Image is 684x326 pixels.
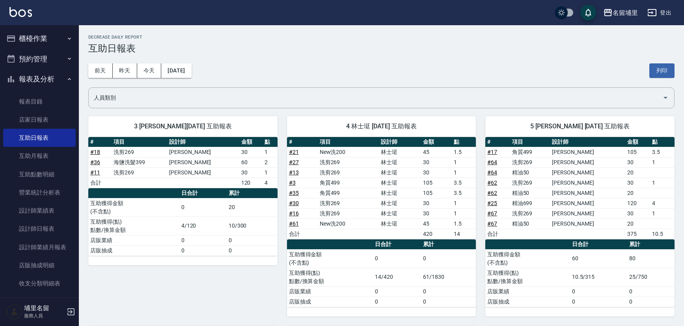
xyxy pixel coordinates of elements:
h5: 埔里名留 [24,304,64,312]
a: #16 [289,210,299,217]
td: [PERSON_NAME] [550,219,625,229]
th: 點 [650,137,675,147]
td: 精油50 [510,188,550,198]
td: 角質499 [318,188,379,198]
td: 30 [239,147,263,157]
td: 0 [373,296,421,307]
button: save [580,5,596,20]
table: a dense table [88,137,278,188]
td: [PERSON_NAME] [167,147,239,157]
a: #27 [289,159,299,165]
td: 14 [452,229,476,239]
td: 1.5 [452,219,476,229]
a: #67 [487,210,497,217]
td: 1 [650,178,675,188]
td: 60 [570,249,627,268]
td: 洗剪269 [112,147,167,157]
table: a dense table [88,188,278,256]
span: 4 林士珽 [DATE] 互助報表 [296,122,467,130]
td: 林士珽 [379,167,421,178]
td: 0 [570,286,627,296]
button: [DATE] [161,63,191,78]
th: 金額 [625,137,650,147]
a: #36 [90,159,100,165]
td: 林士珽 [379,198,421,208]
td: 45 [421,147,452,157]
td: 洗剪269 [510,157,550,167]
a: #62 [487,190,497,196]
table: a dense table [287,239,476,307]
th: 項目 [510,137,550,147]
td: 30 [421,208,452,219]
td: 店販抽成 [287,296,373,307]
td: 合計 [485,229,510,239]
a: 店販抽成明細 [3,256,76,274]
td: [PERSON_NAME] [167,157,239,167]
td: 105 [421,188,452,198]
td: 4 [263,178,278,188]
td: 1 [452,208,476,219]
td: 合計 [88,178,112,188]
img: Logo [9,7,32,17]
th: 日合計 [373,239,421,250]
th: 點 [452,137,476,147]
td: 30 [421,198,452,208]
td: 店販業績 [485,286,570,296]
td: 4/120 [179,217,227,235]
button: 前天 [88,63,113,78]
a: #17 [487,149,497,155]
td: 14/420 [373,268,421,286]
a: #67 [487,220,497,227]
button: 昨天 [113,63,137,78]
th: # [88,137,112,147]
td: 20 [625,219,650,229]
td: 105 [625,147,650,157]
td: 0 [179,235,227,245]
td: 30 [421,167,452,178]
td: 林士珽 [379,219,421,229]
a: 設計師日報表 [3,220,76,238]
td: 2 [263,157,278,167]
td: 互助獲得(點) 點數/換算金額 [287,268,373,286]
td: 合計 [287,229,318,239]
td: 互助獲得金額 (不含點) [485,249,570,268]
a: 互助月報表 [3,147,76,165]
td: 25/750 [627,268,675,286]
td: 0 [627,286,675,296]
td: 30 [625,157,650,167]
a: #62 [487,180,497,186]
button: 名留埔里 [600,5,641,21]
td: 互助獲得金額 (不含點) [88,198,179,217]
td: 3.5 [452,178,476,188]
td: 0 [421,286,476,296]
a: #64 [487,159,497,165]
td: 1 [263,147,278,157]
th: 累計 [227,188,278,198]
table: a dense table [287,137,476,239]
input: 人員名稱 [92,91,659,105]
button: 預約管理 [3,49,76,69]
td: [PERSON_NAME] [550,178,625,188]
td: 120 [239,178,263,188]
td: 1 [452,167,476,178]
td: 30 [625,208,650,219]
td: 0 [421,296,476,307]
th: 點 [263,137,278,147]
td: 10.5 [650,229,675,239]
a: #64 [487,169,497,176]
td: [PERSON_NAME] [550,167,625,178]
td: [PERSON_NAME] [550,188,625,198]
a: #61 [289,220,299,227]
th: 項目 [318,137,379,147]
a: 收支分類明細表 [3,274,76,293]
button: 登出 [644,6,675,20]
td: [PERSON_NAME] [550,198,625,208]
td: 精油50 [510,167,550,178]
td: 林士珽 [379,178,421,188]
th: 設計師 [379,137,421,147]
td: 店販業績 [88,235,179,245]
a: #25 [487,200,497,206]
td: 1 [452,157,476,167]
th: 設計師 [550,137,625,147]
td: 3.5 [452,188,476,198]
